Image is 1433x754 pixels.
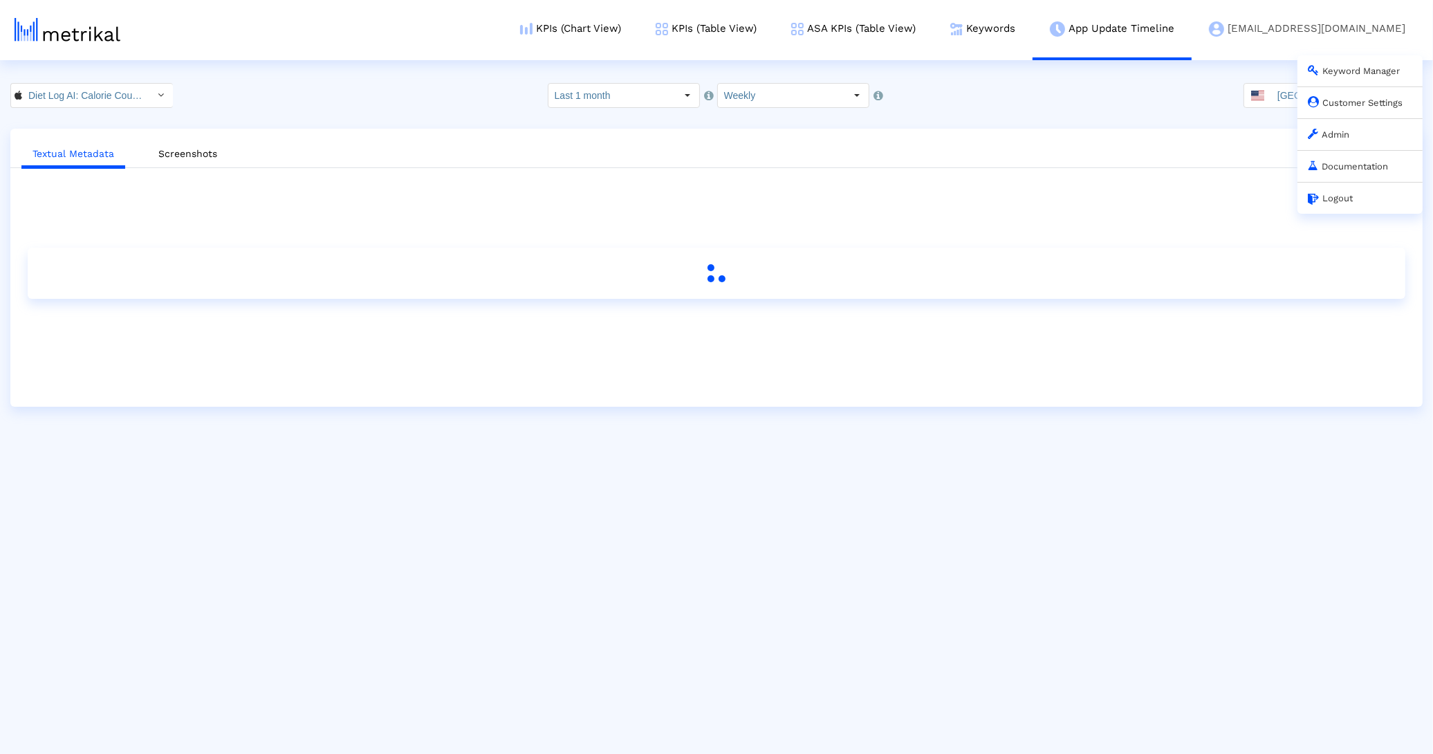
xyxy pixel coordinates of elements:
[1308,193,1353,203] a: Logout
[791,23,804,35] img: kpi-table-menu-icon.png
[1308,161,1388,172] a: Documentation
[950,23,963,35] img: keywords.png
[1209,21,1224,37] img: my-account-menu-icon.png
[656,23,668,35] img: kpi-table-menu-icon.png
[1308,129,1349,140] a: Admin
[21,141,125,169] a: Textual Metadata
[845,84,869,107] div: Select
[520,23,533,35] img: kpi-chart-menu-icon.png
[1050,21,1065,37] img: app-update-menu-icon.png
[1308,98,1403,108] a: Customer Settings
[15,18,120,42] img: metrical-logo-light.png
[149,84,173,107] div: Select
[147,141,228,167] a: Screenshots
[676,84,699,107] div: Select
[1308,66,1400,76] a: Keyword Manager
[1308,194,1319,205] img: logout.svg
